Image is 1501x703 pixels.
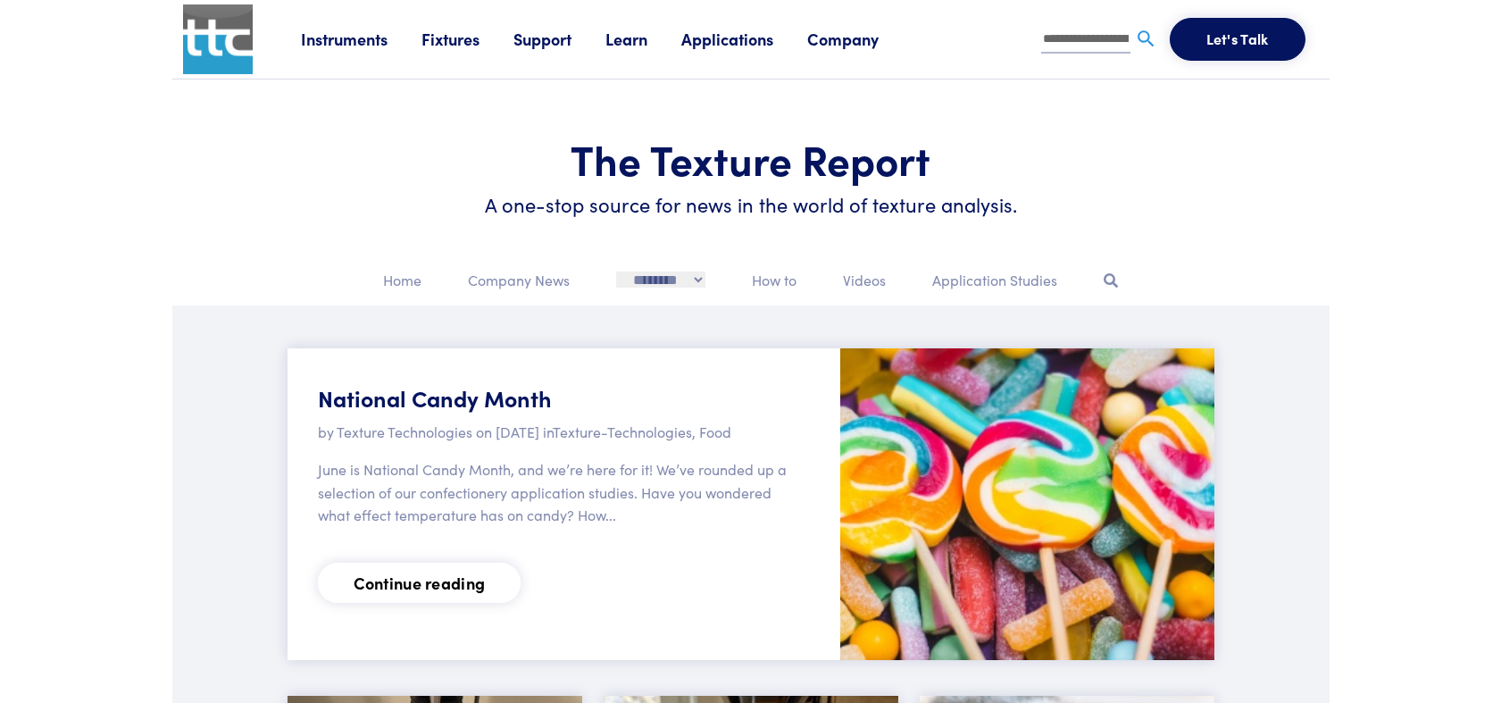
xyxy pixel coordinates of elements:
[605,28,681,50] a: Learn
[807,28,913,50] a: Company
[513,28,605,50] a: Support
[318,563,521,603] a: Continue reading
[215,133,1287,185] h1: The Texture Report
[681,28,807,50] a: Applications
[752,269,796,292] p: How to
[553,422,731,441] span: Texture-Technologies, Food
[215,191,1287,219] h6: A one-stop source for news in the world of texture analysis.
[843,269,886,292] p: Videos
[318,421,789,444] p: by Texture Technologies on [DATE] in
[183,4,253,74] img: ttc_logo_1x1_v1.0.png
[840,348,1214,660] img: brightly colored candy
[383,269,421,292] p: Home
[318,458,789,527] p: June is National Candy Month, and we’re here for it! We’ve rounded up a selection of our confecti...
[301,28,421,50] a: Instruments
[318,382,789,414] h5: National Candy Month
[932,269,1057,292] p: Application Studies
[421,28,513,50] a: Fixtures
[468,269,570,292] p: Company News
[1170,18,1305,61] button: Let's Talk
